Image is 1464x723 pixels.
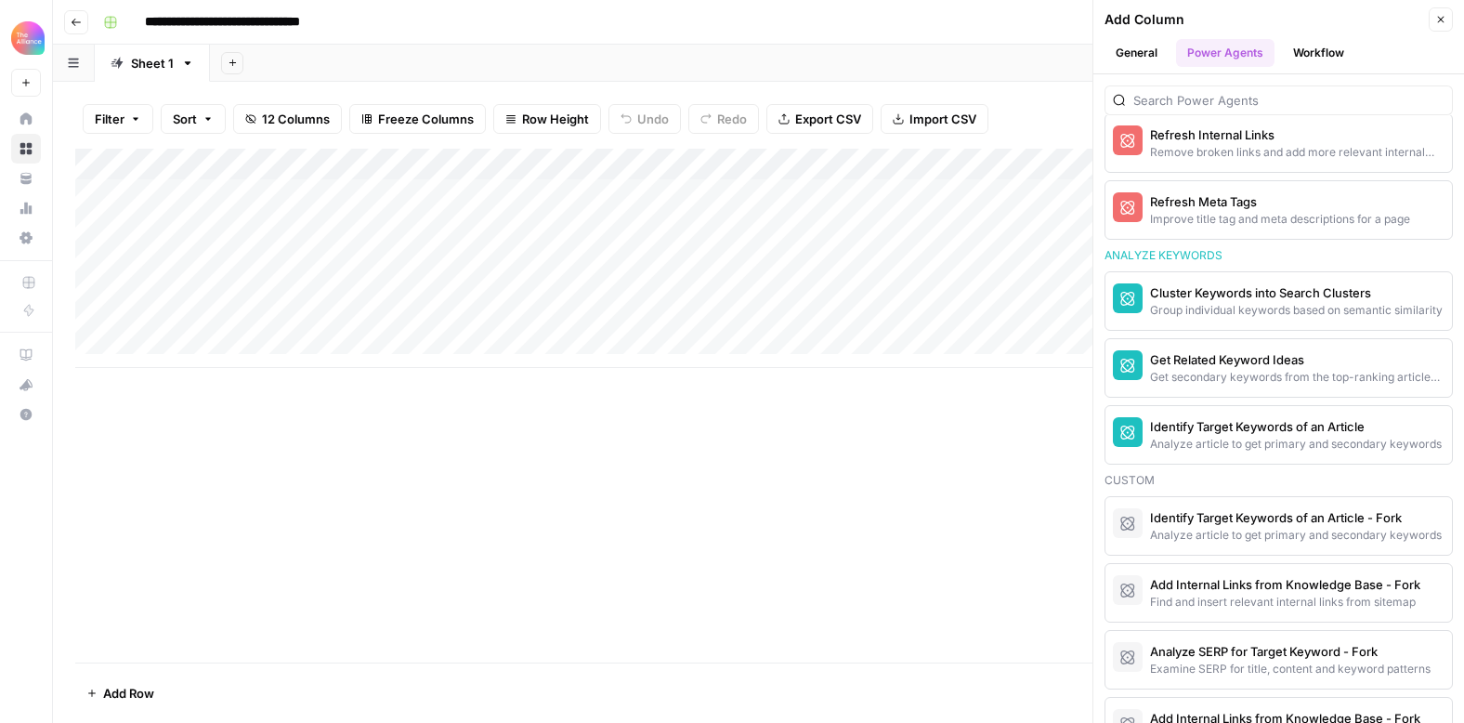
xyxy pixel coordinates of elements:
[378,110,474,128] span: Freeze Columns
[493,104,601,134] button: Row Height
[1150,642,1431,661] div: Analyze SERP for Target Keyword - Fork
[1105,339,1452,397] button: Get Related Keyword IdeasGet secondary keywords from the top-ranking articles of a target search ...
[11,400,41,429] button: Help + Support
[688,104,759,134] button: Redo
[83,104,153,134] button: Filter
[1150,350,1444,369] div: Get Related Keyword Ideas
[11,164,41,193] a: Your Data
[1105,472,1453,489] div: Custom
[1150,369,1444,386] div: Get secondary keywords from the top-ranking articles of a target search term
[12,371,40,399] div: What's new?
[1150,192,1410,211] div: Refresh Meta Tags
[1105,272,1452,330] button: Cluster Keywords into Search ClustersGroup individual keywords based on semantic similarity
[1150,594,1420,611] div: Find and insert relevant internal links from sitemap
[161,104,226,134] button: Sort
[1150,144,1444,161] div: Remove broken links and add more relevant internal links
[11,134,41,164] a: Browse
[11,223,41,253] a: Settings
[11,370,41,400] button: What's new?
[103,684,154,703] span: Add Row
[1150,527,1442,544] div: Analyze article to get primary and secondary keywords
[11,340,41,370] a: AirOps Academy
[95,110,124,128] span: Filter
[1105,114,1452,172] button: Refresh Internal LinksRemove broken links and add more relevant internal links
[1150,125,1444,144] div: Refresh Internal Links
[11,104,41,134] a: Home
[1150,211,1410,228] div: Improve title tag and meta descriptions for a page
[608,104,681,134] button: Undo
[131,54,174,72] div: Sheet 1
[1150,508,1442,527] div: Identify Target Keywords of an Article - Fork
[1150,436,1442,453] div: Analyze article to get primary and secondary keywords
[1105,247,1453,264] div: Analyze keywords
[11,15,41,61] button: Workspace: Alliance
[522,110,589,128] span: Row Height
[233,104,342,134] button: 12 Columns
[173,110,197,128] span: Sort
[1150,283,1443,302] div: Cluster Keywords into Search Clusters
[1150,575,1420,594] div: Add Internal Links from Knowledge Base - Fork
[1150,302,1443,319] div: Group individual keywords based on semantic similarity
[1176,39,1274,67] button: Power Agents
[1105,564,1452,622] button: Add Internal Links from Knowledge Base - ForkFind and insert relevant internal links from sitemap
[11,193,41,223] a: Usage
[909,110,976,128] span: Import CSV
[637,110,669,128] span: Undo
[75,678,165,708] button: Add Row
[1150,661,1431,677] div: Examine SERP for title, content and keyword patterns
[262,110,330,128] span: 12 Columns
[1282,39,1355,67] button: Workflow
[1133,91,1444,110] input: Search Power Agents
[95,45,210,82] a: Sheet 1
[1105,631,1452,689] button: Analyze SERP for Target Keyword - ForkExamine SERP for title, content and keyword patterns
[1105,39,1169,67] button: General
[795,110,861,128] span: Export CSV
[1105,181,1452,239] button: Refresh Meta TagsImprove title tag and meta descriptions for a page
[11,21,45,55] img: Alliance Logo
[1105,497,1452,555] button: Identify Target Keywords of an Article - ForkAnalyze article to get primary and secondary keywords
[349,104,486,134] button: Freeze Columns
[881,104,988,134] button: Import CSV
[1105,406,1452,464] button: Identify Target Keywords of an ArticleAnalyze article to get primary and secondary keywords
[1150,417,1442,436] div: Identify Target Keywords of an Article
[717,110,747,128] span: Redo
[766,104,873,134] button: Export CSV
